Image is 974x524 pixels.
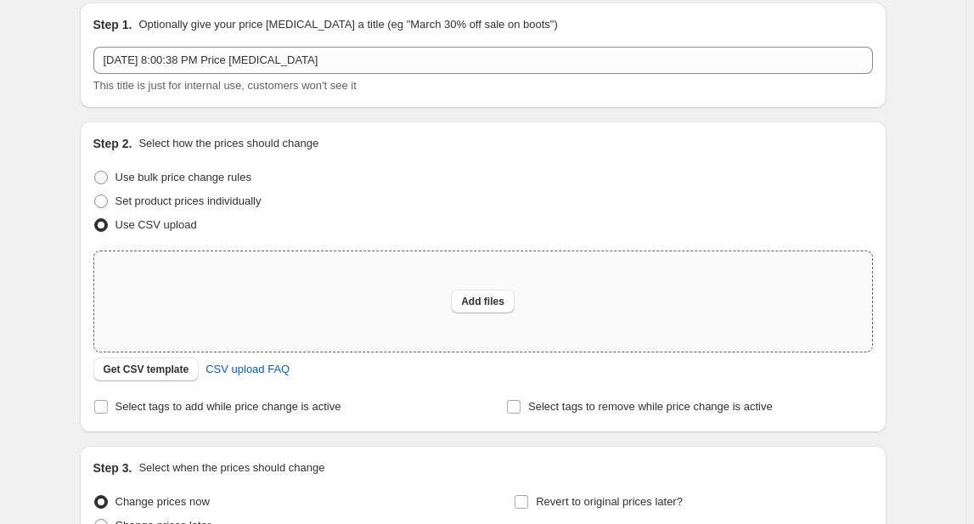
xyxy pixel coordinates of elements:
[93,459,132,476] h2: Step 3.
[115,194,262,207] span: Set product prices individually
[93,135,132,152] h2: Step 2.
[451,290,515,313] button: Add files
[115,218,197,231] span: Use CSV upload
[528,400,773,413] span: Select tags to remove while price change is active
[115,400,341,413] span: Select tags to add while price change is active
[115,171,251,183] span: Use bulk price change rules
[138,16,557,33] p: Optionally give your price [MEDICAL_DATA] a title (eg "March 30% off sale on boots")
[461,295,504,308] span: Add files
[195,356,300,383] a: CSV upload FAQ
[115,495,210,508] span: Change prices now
[93,16,132,33] h2: Step 1.
[93,79,357,92] span: This title is just for internal use, customers won't see it
[93,358,200,381] button: Get CSV template
[138,135,318,152] p: Select how the prices should change
[205,361,290,378] span: CSV upload FAQ
[138,459,324,476] p: Select when the prices should change
[104,363,189,376] span: Get CSV template
[93,47,873,74] input: 30% off holiday sale
[536,495,683,508] span: Revert to original prices later?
